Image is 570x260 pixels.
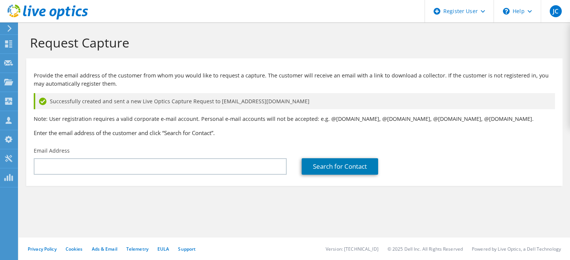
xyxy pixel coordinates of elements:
[34,129,555,137] h3: Enter the email address of the customer and click “Search for Contact”.
[302,158,378,175] a: Search for Contact
[50,97,310,105] span: Successfully created and sent a new Live Optics Capture Request to [EMAIL_ADDRESS][DOMAIN_NAME]
[34,115,555,123] p: Note: User registration requires a valid corporate e-mail account. Personal e-mail accounts will ...
[66,246,83,252] a: Cookies
[28,246,57,252] a: Privacy Policy
[387,246,463,252] li: © 2025 Dell Inc. All Rights Reserved
[326,246,379,252] li: Version: [TECHNICAL_ID]
[550,5,562,17] span: JC
[92,246,117,252] a: Ads & Email
[34,147,70,155] label: Email Address
[503,8,510,15] svg: \n
[34,71,555,88] p: Provide the email address of the customer from whom you would like to request a capture. The cust...
[472,246,561,252] li: Powered by Live Optics, a Dell Technology
[30,35,555,51] h1: Request Capture
[157,246,169,252] a: EULA
[178,246,196,252] a: Support
[126,246,148,252] a: Telemetry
